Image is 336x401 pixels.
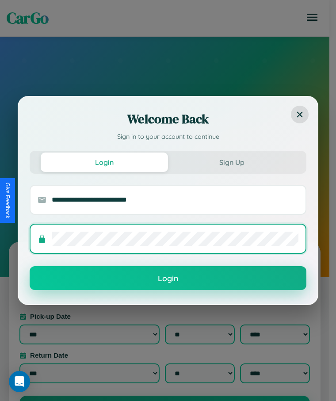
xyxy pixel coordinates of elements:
[30,110,306,128] h2: Welcome Back
[168,153,295,172] button: Sign Up
[41,153,168,172] button: Login
[9,371,30,392] div: Open Intercom Messenger
[30,266,306,290] button: Login
[30,132,306,142] p: Sign in to your account to continue
[4,183,11,218] div: Give Feedback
